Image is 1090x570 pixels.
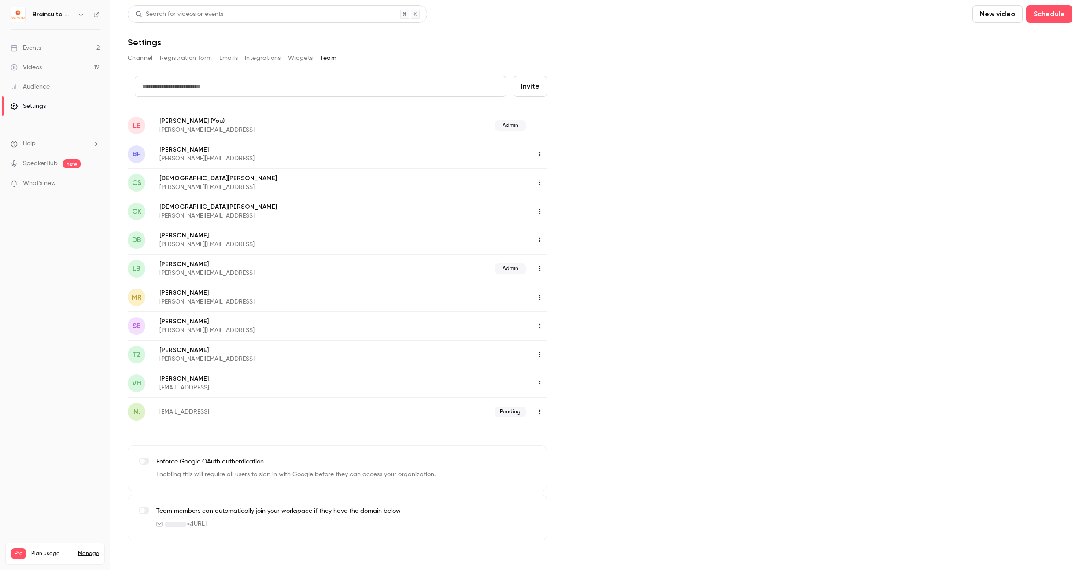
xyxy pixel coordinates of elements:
img: Brainsuite Webinars [11,7,25,22]
span: LE [133,120,140,131]
button: Widgets [288,51,313,65]
p: Enabling this will require all users to sign in with Google before they can access your organizat... [156,470,436,479]
span: Admin [495,263,526,274]
span: TZ [133,349,141,360]
p: [PERSON_NAME][EMAIL_ADDRESS] [159,211,405,220]
button: New video [972,5,1023,23]
p: [DEMOGRAPHIC_DATA][PERSON_NAME] [159,203,405,211]
p: [PERSON_NAME][EMAIL_ADDRESS] [159,126,375,134]
span: CK [132,206,141,217]
p: [PERSON_NAME][EMAIL_ADDRESS] [159,269,375,278]
p: [EMAIL_ADDRESS] [159,383,371,392]
span: CS [132,178,141,188]
p: Team members can automatically join your workspace if they have the domain below [156,507,401,516]
p: [PERSON_NAME] [159,317,394,326]
span: Admin [495,120,526,131]
div: Audience [11,82,50,91]
span: What's new [23,179,56,188]
p: [PERSON_NAME][EMAIL_ADDRESS] [159,240,394,249]
a: Manage [78,550,99,557]
p: [PERSON_NAME] [159,145,394,154]
div: Search for videos or events [135,10,223,19]
div: Videos [11,63,42,72]
p: [PERSON_NAME] [159,231,394,240]
span: BF [133,149,140,159]
p: [PERSON_NAME][EMAIL_ADDRESS] [159,355,394,363]
span: (You) [209,116,225,126]
h1: Settings [128,37,161,48]
span: VH [132,378,141,389]
span: Pro [11,548,26,559]
p: [PERSON_NAME] [159,374,371,383]
button: Invite [514,76,547,97]
p: [DEMOGRAPHIC_DATA][PERSON_NAME] [159,174,405,183]
div: Settings [11,102,46,111]
p: [PERSON_NAME][EMAIL_ADDRESS] [159,326,394,335]
span: DB [132,235,141,245]
button: Schedule [1026,5,1072,23]
button: Registration form [160,51,212,65]
p: [EMAIL_ADDRESS] [159,407,352,416]
span: Help [23,139,36,148]
button: Integrations [245,51,281,65]
div: Events [11,44,41,52]
span: SB [133,321,141,331]
p: [PERSON_NAME] [159,260,375,269]
button: Channel [128,51,153,65]
button: Team [320,51,337,65]
span: n. [133,407,140,417]
span: Pending [495,407,526,417]
span: LB [133,263,140,274]
p: [PERSON_NAME] [159,346,394,355]
h6: Brainsuite Webinars [33,10,74,19]
li: help-dropdown-opener [11,139,100,148]
p: [PERSON_NAME] [159,289,394,297]
a: SpeakerHub [23,159,58,168]
span: MR [132,292,142,303]
button: Emails [219,51,238,65]
p: [PERSON_NAME][EMAIL_ADDRESS] [159,154,394,163]
p: [PERSON_NAME] [159,116,375,126]
span: Plan usage [31,550,73,557]
p: [PERSON_NAME][EMAIL_ADDRESS] [159,183,405,192]
span: @ [URL] [187,519,207,529]
span: new [63,159,81,168]
p: [PERSON_NAME][EMAIL_ADDRESS] [159,297,394,306]
p: Enforce Google OAuth authentication [156,457,436,466]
